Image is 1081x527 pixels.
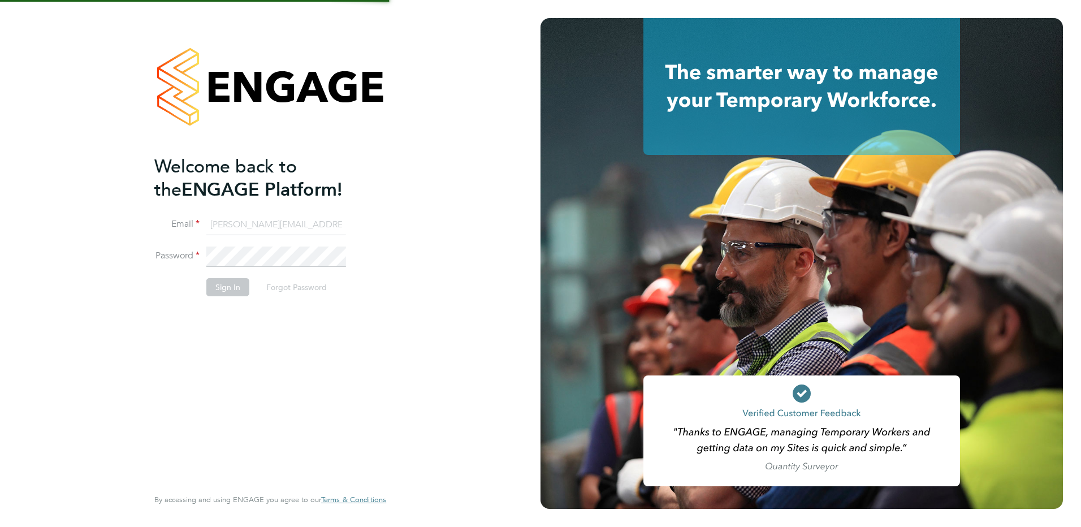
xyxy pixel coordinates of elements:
label: Email [154,218,200,230]
h2: ENGAGE Platform! [154,155,375,201]
label: Password [154,250,200,262]
a: Terms & Conditions [321,495,386,504]
span: By accessing and using ENGAGE you agree to our [154,495,386,504]
span: Welcome back to the [154,155,297,201]
input: Enter your work email... [206,215,346,235]
button: Sign In [206,278,249,296]
button: Forgot Password [257,278,336,296]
